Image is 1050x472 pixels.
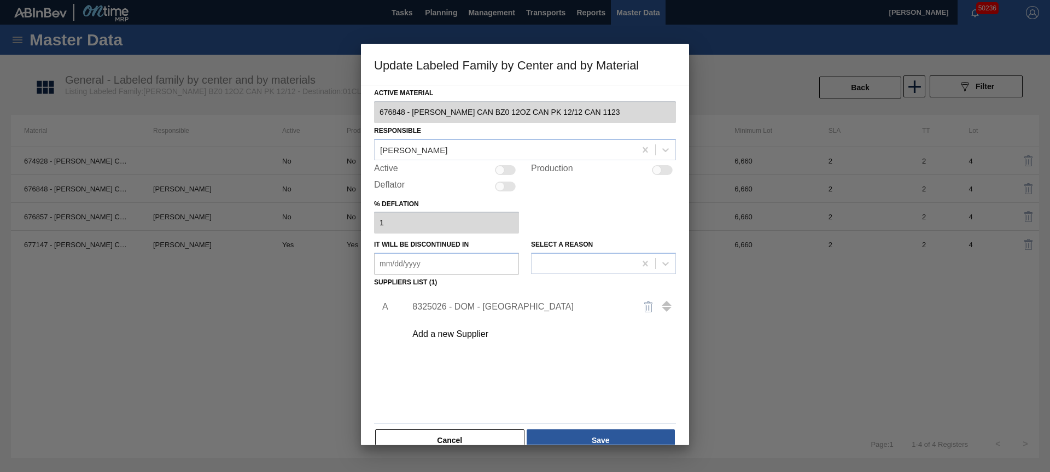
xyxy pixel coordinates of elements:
[374,180,405,193] label: Deflator
[374,85,676,101] label: Active Material
[374,278,437,286] label: Suppliers list (1)
[380,145,447,154] div: [PERSON_NAME]
[412,329,627,339] div: Add a new Supplier
[375,429,524,451] button: Cancel
[374,241,469,248] label: It will be discontinued in
[412,302,627,312] div: 8325026 - DOM - [GEOGRAPHIC_DATA]
[374,293,391,321] li: A
[374,127,421,135] label: Responsible
[635,294,662,320] button: delete-icon
[531,241,593,248] label: Select a reason
[531,164,573,177] label: Production
[527,429,675,451] button: Save
[642,300,655,313] img: delete-icon
[361,44,689,85] h3: Update Labeled Family by Center and by Material
[374,253,519,275] input: mm/dd/yyyy
[374,196,519,212] label: % deflation
[374,164,398,177] label: Active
